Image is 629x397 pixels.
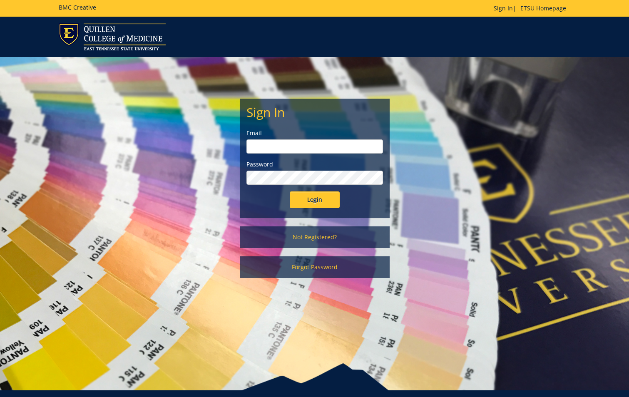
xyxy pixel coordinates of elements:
[246,105,383,119] h2: Sign In
[240,226,390,248] a: Not Registered?
[494,4,570,12] p: |
[240,256,390,278] a: Forgot Password
[59,4,96,10] h5: BMC Creative
[246,129,383,137] label: Email
[516,4,570,12] a: ETSU Homepage
[59,23,166,50] img: ETSU logo
[494,4,513,12] a: Sign In
[246,160,383,169] label: Password
[290,191,340,208] input: Login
